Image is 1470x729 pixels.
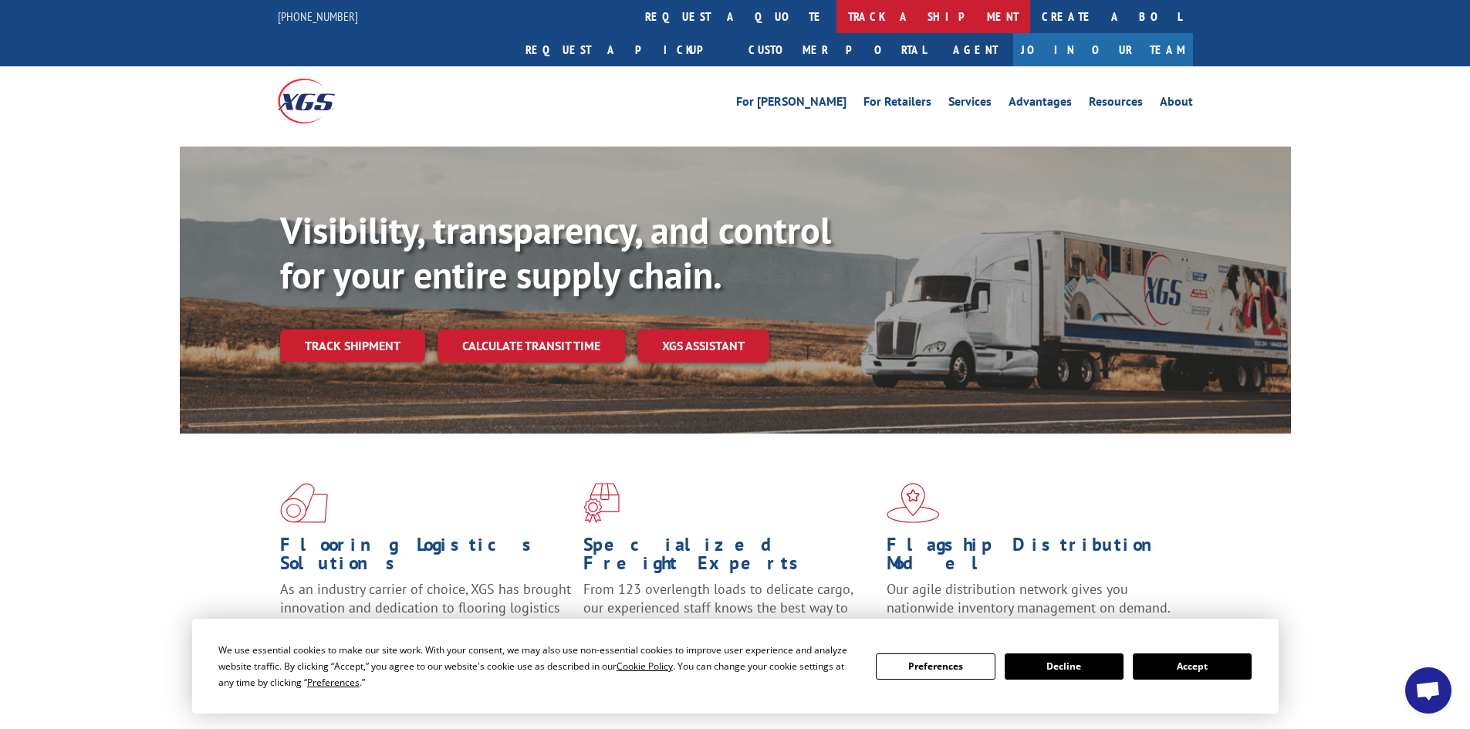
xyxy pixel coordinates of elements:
[280,535,572,580] h1: Flooring Logistics Solutions
[583,580,875,649] p: From 123 overlength loads to delicate cargo, our experienced staff knows the best way to move you...
[737,33,938,66] a: Customer Portal
[887,535,1178,580] h1: Flagship Distribution Model
[1013,33,1193,66] a: Join Our Team
[192,619,1279,714] div: Cookie Consent Prompt
[1405,667,1451,714] div: Open chat
[948,96,992,113] a: Services
[438,329,625,363] a: Calculate transit time
[617,660,673,673] span: Cookie Policy
[218,642,857,690] div: We use essential cookies to make our site work. With your consent, we may also use non-essential ...
[876,653,995,680] button: Preferences
[307,676,360,689] span: Preferences
[278,8,358,24] a: [PHONE_NUMBER]
[1009,96,1072,113] a: Advantages
[863,96,931,113] a: For Retailers
[938,33,1013,66] a: Agent
[280,580,571,635] span: As an industry carrier of choice, XGS has brought innovation and dedication to flooring logistics...
[280,206,831,299] b: Visibility, transparency, and control for your entire supply chain.
[887,580,1171,616] span: Our agile distribution network gives you nationwide inventory management on demand.
[1133,653,1252,680] button: Accept
[514,33,737,66] a: Request a pickup
[887,483,940,523] img: xgs-icon-flagship-distribution-model-red
[280,483,328,523] img: xgs-icon-total-supply-chain-intelligence-red
[583,535,875,580] h1: Specialized Freight Experts
[1005,653,1124,680] button: Decline
[1160,96,1193,113] a: About
[583,483,620,523] img: xgs-icon-focused-on-flooring-red
[1089,96,1143,113] a: Resources
[280,329,425,362] a: Track shipment
[736,96,847,113] a: For [PERSON_NAME]
[637,329,769,363] a: XGS ASSISTANT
